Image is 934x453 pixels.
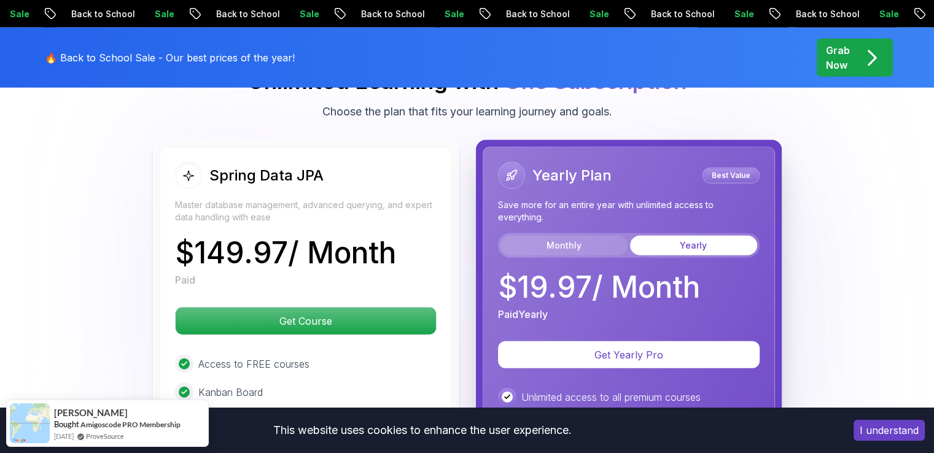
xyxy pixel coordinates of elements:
[247,69,687,93] h2: Unlimited Learning with
[704,169,758,182] p: Best Value
[434,8,473,20] p: Sale
[144,8,184,20] p: Sale
[579,8,618,20] p: Sale
[175,238,396,268] p: $ 149.97 / Month
[532,166,612,185] h2: Yearly Plan
[54,431,74,441] span: [DATE]
[322,103,612,120] p: Choose the plan that fits your learning journey and goals.
[498,273,700,302] p: $ 19.97 / Month
[826,43,850,72] p: Grab Now
[175,307,437,335] button: Get Course
[45,50,295,65] p: 🔥 Back to School Sale - Our best prices of the year!
[209,166,324,185] h2: Spring Data JPA
[498,199,760,223] p: Save more for an entire year with unlimited access to everything.
[630,236,757,255] button: Yearly
[854,420,925,441] button: Accept cookies
[54,408,128,418] span: [PERSON_NAME]
[175,199,437,223] p: Master database management, advanced querying, and expert data handling with ease
[498,307,548,322] p: Paid Yearly
[521,390,701,405] p: Unlimited access to all premium courses
[640,8,724,20] p: Back to School
[86,431,124,441] a: ProveSource
[496,8,579,20] p: Back to School
[206,8,289,20] p: Back to School
[54,419,79,429] span: Bought
[198,357,309,371] p: Access to FREE courses
[351,8,434,20] p: Back to School
[498,341,760,368] button: Get Yearly Pro
[80,420,181,429] a: Amigoscode PRO Membership
[289,8,329,20] p: Sale
[500,236,628,255] button: Monthly
[175,273,195,287] p: Paid
[176,308,436,335] p: Get Course
[61,8,144,20] p: Back to School
[198,385,263,400] p: Kanban Board
[10,403,50,443] img: provesource social proof notification image
[869,8,908,20] p: Sale
[785,8,869,20] p: Back to School
[175,315,437,327] a: Get Course
[724,8,763,20] p: Sale
[498,349,760,361] a: Get Yearly Pro
[9,417,835,444] div: This website uses cookies to enhance the user experience.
